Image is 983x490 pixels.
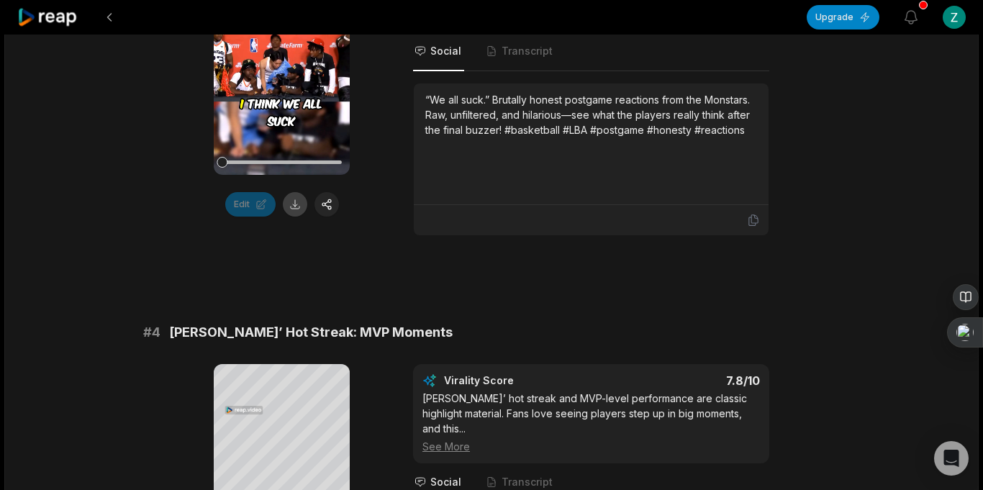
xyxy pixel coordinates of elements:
div: [PERSON_NAME]’ hot streak and MVP-level performance are classic highlight material. Fans love see... [422,391,760,454]
button: Edit [225,192,276,217]
span: Transcript [502,475,553,489]
span: Transcript [502,44,553,58]
div: 7.8 /10 [606,373,761,388]
button: Upgrade [807,5,879,30]
div: See More [422,439,760,454]
div: Virality Score [444,373,599,388]
span: Social [430,475,461,489]
div: “We all suck.” Brutally honest postgame reactions from the Monstars. Raw, unfiltered, and hilario... [425,92,757,137]
span: [PERSON_NAME]’ Hot Streak: MVP Moments [169,322,453,342]
span: # 4 [143,322,160,342]
div: Open Intercom Messenger [934,441,969,476]
span: Social [430,44,461,58]
nav: Tabs [413,32,769,71]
